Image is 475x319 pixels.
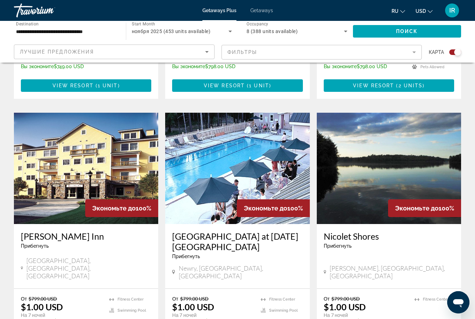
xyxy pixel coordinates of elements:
span: Start Month [132,22,155,26]
span: USD [416,8,426,14]
span: ноября 2025 (453 units available) [132,29,210,34]
span: Лучшие предложения [20,49,94,55]
span: карта [429,47,444,57]
span: Экономьте до [395,205,438,212]
button: Change language [392,6,405,16]
button: Поиск [353,25,461,38]
span: [GEOGRAPHIC_DATA], [GEOGRAPHIC_DATA], [GEOGRAPHIC_DATA] [26,257,151,280]
p: $798.00 USD [172,64,256,69]
span: От [172,296,178,302]
span: Вы экономите [21,64,54,69]
span: ( ) [394,83,425,88]
p: $1.00 USD [324,302,366,312]
button: Change currency [416,6,433,16]
span: Прибегнуть [172,254,200,259]
span: От [324,296,330,302]
p: На 7 ночей [324,312,408,318]
span: IR [449,7,455,14]
span: View Resort [204,83,245,88]
p: $798.00 USD [324,64,405,69]
span: Occupancy [247,22,268,26]
span: $799.00 USD [180,296,209,302]
span: Экономьте до [244,205,287,212]
span: ( ) [245,83,271,88]
span: 2 units [398,83,423,88]
img: 2870I01L.jpg [165,113,309,224]
a: Nicolet Shores [324,231,454,241]
span: Swimming Pool [269,308,298,313]
iframe: Кнопка запуска окна обмена сообщениями [447,291,469,313]
span: Прибегнуть [21,243,49,249]
span: Newry, [GEOGRAPHIC_DATA], [GEOGRAPHIC_DATA] [179,264,303,280]
div: 100% [85,199,158,217]
a: [GEOGRAPHIC_DATA] at [DATE][GEOGRAPHIC_DATA] [172,231,303,252]
span: Экономьте до [92,205,136,212]
span: 1 unit [98,83,118,88]
button: View Resort(1 unit) [21,79,151,92]
span: $799.00 USD [331,296,360,302]
span: ru [392,8,398,14]
button: View Resort(2 units) [324,79,454,92]
img: 5422E01L.jpg [14,113,158,224]
span: Destination [16,21,39,26]
button: Filter [222,45,422,60]
span: Fitness Center [269,297,295,302]
p: На 7 ночей [172,312,253,318]
span: Fitness Center [118,297,144,302]
span: View Resort [53,83,94,88]
p: На 7 ночей [21,312,102,318]
a: [PERSON_NAME] Inn [21,231,151,241]
button: View Resort(1 unit) [172,79,303,92]
mat-select: Sort by [20,48,209,56]
span: 8 (388 units available) [247,29,298,34]
a: Getaways Plus [202,8,236,13]
a: Travorium [14,1,83,19]
div: 100% [388,199,461,217]
p: $749.00 USD [21,64,102,69]
span: [PERSON_NAME], [GEOGRAPHIC_DATA], [GEOGRAPHIC_DATA] [330,264,454,280]
img: 5178O01X.jpg [317,113,461,224]
span: $799.00 USD [29,296,57,302]
span: Поиск [396,29,418,34]
div: 100% [237,199,310,217]
span: Вы экономите [324,64,357,69]
span: Прибегнуть [324,243,352,249]
a: Getaways [250,8,273,13]
button: User Menu [443,3,461,18]
span: 1 unit [249,83,269,88]
span: Fitness Center [423,297,449,302]
span: Pets Allowed [420,65,444,69]
p: $1.00 USD [172,302,214,312]
span: Вы экономите [172,64,205,69]
span: От [21,296,27,302]
span: ( ) [94,83,120,88]
p: $1.00 USD [21,302,63,312]
span: View Resort [353,83,394,88]
span: Swimming Pool [118,308,146,313]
